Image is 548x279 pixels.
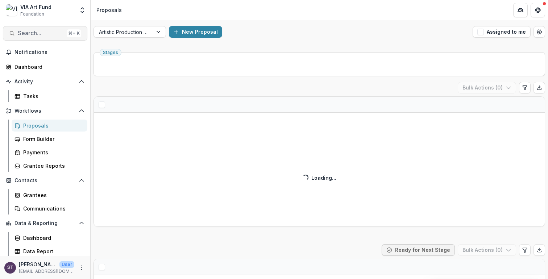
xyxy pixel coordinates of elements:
a: Proposals [12,120,87,132]
button: Open table manager [534,26,545,38]
div: Dashboard [14,63,82,71]
div: VIA Art Fund [20,3,51,11]
a: Payments [12,146,87,158]
span: Notifications [14,49,84,55]
p: [EMAIL_ADDRESS][DOMAIN_NAME] [19,268,74,275]
div: Form Builder [23,135,82,143]
div: Susan Thompson [7,265,13,270]
div: ⌘ + K [67,29,81,37]
button: Open Contacts [3,175,87,186]
a: Grantees [12,189,87,201]
span: Activity [14,79,76,85]
nav: breadcrumb [94,5,125,15]
button: Open Workflows [3,105,87,117]
p: User [59,261,74,268]
button: Assigned to me [473,26,531,38]
div: Dashboard [23,234,82,242]
button: Partners [513,3,528,17]
button: More [77,263,86,272]
a: Tasks [12,90,87,102]
div: Tasks [23,92,82,100]
div: Grantee Reports [23,162,82,170]
span: Workflows [14,108,76,114]
div: Proposals [96,6,122,14]
button: Open entity switcher [77,3,87,17]
span: Search... [18,30,64,37]
div: Grantees [23,191,82,199]
div: Proposals [23,122,82,129]
span: Data & Reporting [14,220,76,226]
p: [PERSON_NAME] [19,261,57,268]
div: Communications [23,205,82,212]
a: Data Report [12,245,87,257]
img: VIA Art Fund [6,4,17,16]
a: Dashboard [12,232,87,244]
a: Communications [12,203,87,215]
button: Get Help [531,3,545,17]
span: Foundation [20,11,44,17]
span: Contacts [14,178,76,184]
div: Payments [23,149,82,156]
button: Open Activity [3,76,87,87]
button: Search... [3,26,87,41]
button: New Proposal [169,26,222,38]
button: Open Data & Reporting [3,217,87,229]
button: Notifications [3,46,87,58]
span: Stages [103,50,118,55]
div: Data Report [23,247,82,255]
a: Dashboard [3,61,87,73]
a: Form Builder [12,133,87,145]
a: Grantee Reports [12,160,87,172]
